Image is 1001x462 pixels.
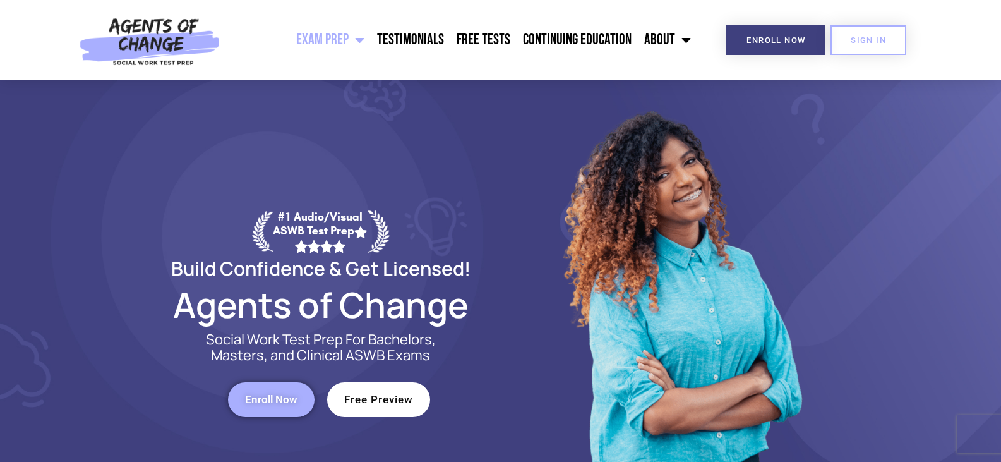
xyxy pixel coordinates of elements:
h2: Build Confidence & Get Licensed! [141,259,501,277]
a: Free Preview [327,382,430,417]
nav: Menu [227,24,697,56]
span: Enroll Now [746,36,805,44]
p: Social Work Test Prep For Bachelors, Masters, and Clinical ASWB Exams [191,332,450,363]
a: About [638,24,697,56]
a: Exam Prep [290,24,371,56]
span: Free Preview [344,394,413,405]
a: Testimonials [371,24,450,56]
span: SIGN IN [851,36,886,44]
div: #1 Audio/Visual ASWB Test Prep [273,210,368,252]
a: Enroll Now [726,25,825,55]
a: Free Tests [450,24,517,56]
h2: Agents of Change [141,290,501,319]
a: Continuing Education [517,24,638,56]
a: Enroll Now [228,382,315,417]
a: SIGN IN [830,25,906,55]
span: Enroll Now [245,394,297,405]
